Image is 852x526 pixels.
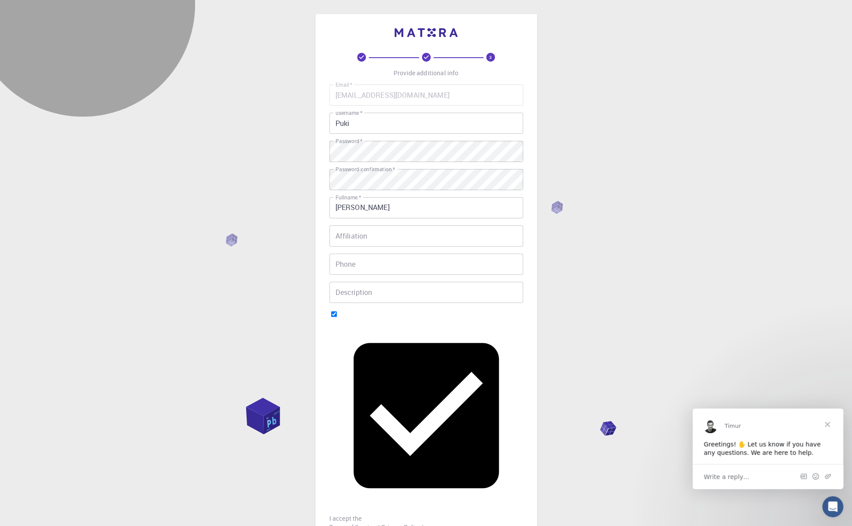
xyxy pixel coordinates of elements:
[336,194,361,201] label: Fullname
[336,166,395,173] label: Password confirmation
[489,54,492,60] text: 3
[336,137,362,145] label: Password
[331,311,337,317] input: I accept theTerms of Service / Privacy Policy*
[822,496,843,517] iframe: Intercom live chat
[336,109,362,117] label: username
[336,81,352,88] label: Email
[329,514,362,522] span: I accept the
[394,69,458,77] p: Provide additional info
[693,408,843,489] iframe: Intercom live chat message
